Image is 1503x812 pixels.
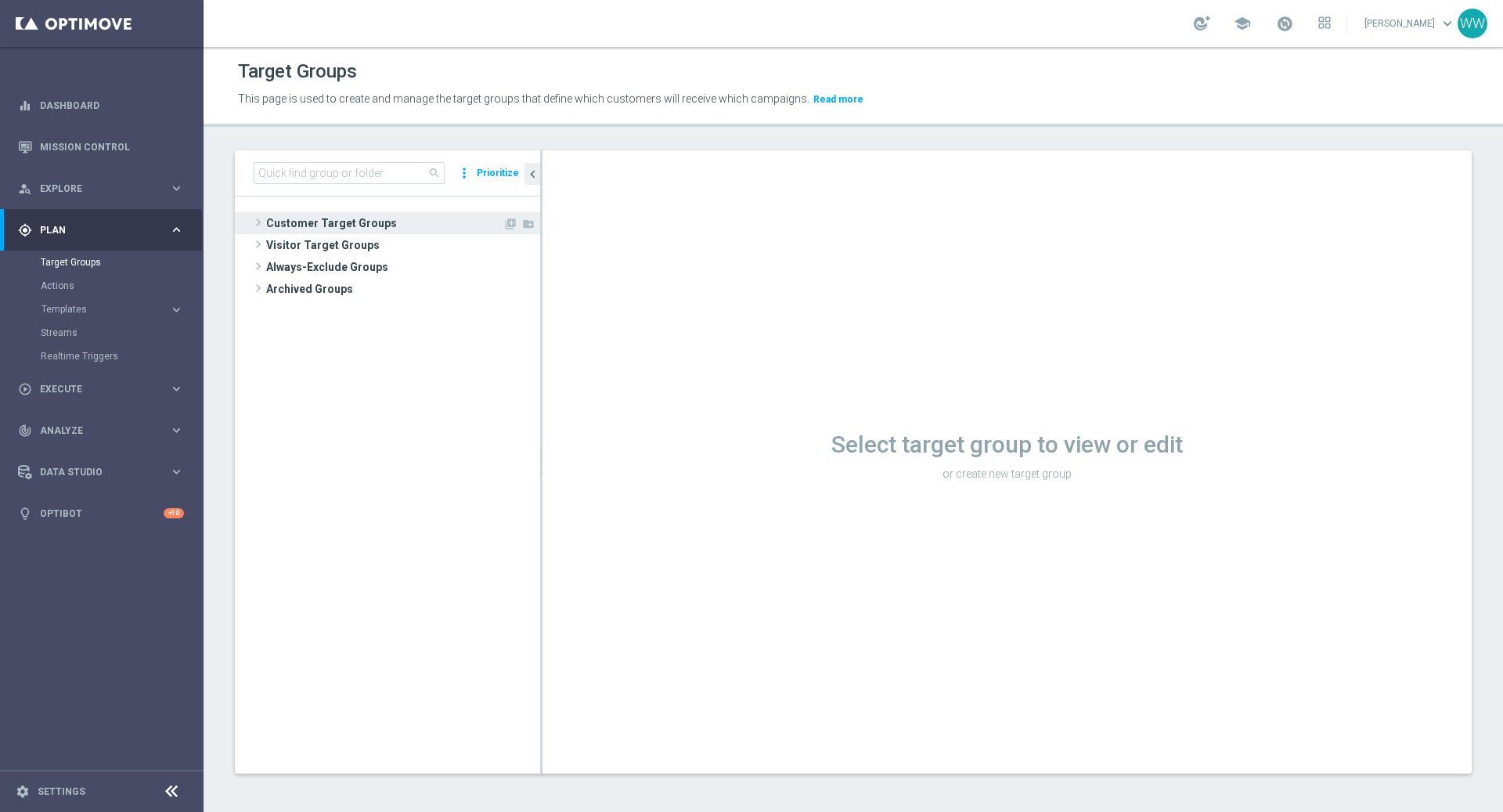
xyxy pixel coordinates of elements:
span: keyboard_arrow_down [1439,15,1456,32]
button: lightbulb Optibot +10 [17,507,185,520]
button: Templates keyboard_arrow_right [41,303,185,316]
span: school [1234,15,1251,32]
i: chevron_left [525,167,540,182]
div: Execute [18,382,169,396]
button: gps_fixed Plan keyboard_arrow_right [17,224,185,236]
span: Explore [40,184,169,193]
span: Templates [41,305,153,314]
input: Quick find group or folder [254,162,445,184]
p: or create new target group [542,467,1472,481]
div: Templates [41,298,202,321]
a: Optibot [40,493,164,534]
div: Templates [41,305,169,314]
i: lightbulb [18,507,32,521]
span: Data Studio [40,467,169,477]
button: Read more [812,91,865,108]
i: keyboard_arrow_right [169,222,184,237]
div: +10 [164,508,184,518]
div: Analyze [18,424,169,438]
a: Target Groups [41,256,163,269]
div: WW [1458,9,1487,38]
span: Archived Groups [266,278,540,300]
span: Visitor Target Groups [266,234,540,256]
button: person_search Explore keyboard_arrow_right [17,182,185,195]
span: Execute [40,384,169,394]
span: Analyze [40,426,169,435]
i: settings [16,785,30,799]
button: track_changes Analyze keyboard_arrow_right [17,424,185,437]
button: Data Studio keyboard_arrow_right [17,466,185,478]
i: more_vert [456,162,472,184]
button: equalizer Dashboard [17,99,185,112]
a: Settings [38,787,85,796]
i: equalizer [18,99,32,113]
a: Realtime Triggers [41,350,163,363]
h1: Select target group to view or edit [542,431,1472,459]
button: Mission Control [17,141,185,153]
i: keyboard_arrow_right [169,302,184,317]
div: Realtime Triggers [41,345,202,368]
span: Plan [40,226,169,235]
i: keyboard_arrow_right [169,423,184,438]
div: Optibot [18,493,184,534]
span: This page is used to create and manage the target groups that define which customers will receive... [238,92,809,105]
button: chevron_left [524,163,540,185]
a: Mission Control [40,126,184,168]
div: Actions [41,274,202,298]
a: Actions [41,280,163,292]
div: Target Groups [41,251,202,274]
i: keyboard_arrow_right [169,464,184,479]
div: Plan [18,223,169,237]
i: keyboard_arrow_right [169,381,184,396]
i: play_circle_outline [18,382,32,396]
i: track_changes [18,424,32,438]
i: Add Target group [504,218,517,230]
a: Dashboard [40,85,184,126]
i: Add Folder [522,218,535,230]
a: [PERSON_NAME]keyboard_arrow_down [1363,12,1458,35]
div: Mission Control [18,126,184,168]
div: Streams [41,321,202,345]
div: Dashboard [18,85,184,126]
span: Customer Target Groups [266,212,503,234]
div: Explore [18,182,169,196]
i: keyboard_arrow_right [169,181,184,196]
div: Data Studio [18,465,169,479]
button: play_circle_outline Execute keyboard_arrow_right [17,383,185,395]
span: Always-Exclude Groups [266,256,540,278]
h1: Target Groups [238,60,357,83]
button: Prioritize [474,163,521,184]
i: person_search [18,182,32,196]
i: gps_fixed [18,223,32,237]
span: search [428,167,441,179]
a: Streams [41,327,163,339]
